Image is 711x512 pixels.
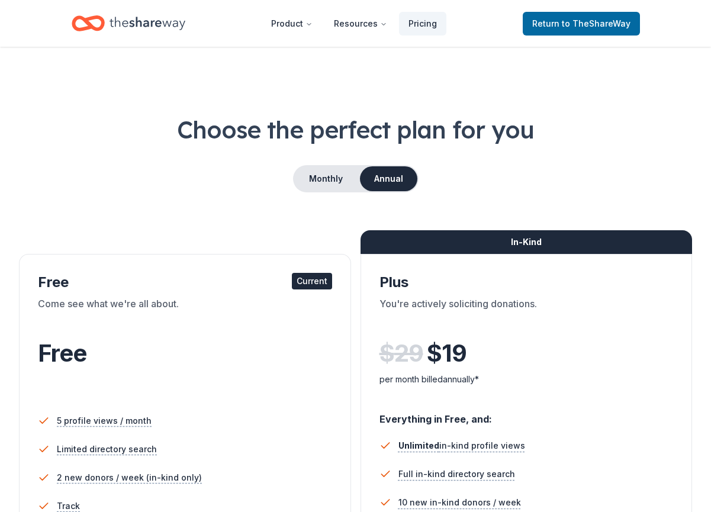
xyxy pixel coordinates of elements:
[324,12,397,36] button: Resources
[398,440,525,450] span: in-kind profile views
[532,17,630,31] span: Return
[294,166,358,191] button: Monthly
[399,12,446,36] a: Pricing
[292,273,332,289] div: Current
[398,467,515,481] span: Full in-kind directory search
[379,297,674,330] div: You're actively soliciting donations.
[360,166,417,191] button: Annual
[398,495,521,510] span: 10 new in-kind donors / week
[38,273,332,292] div: Free
[379,372,674,387] div: per month billed annually*
[38,297,332,330] div: Come see what we're all about.
[427,337,467,370] span: $ 19
[379,273,674,292] div: Plus
[562,18,630,28] span: to TheShareWay
[379,402,674,427] div: Everything in Free, and:
[38,339,86,368] span: Free
[57,442,157,456] span: Limited directory search
[398,440,439,450] span: Unlimited
[361,230,693,254] div: In-Kind
[19,113,692,146] h1: Choose the perfect plan for you
[72,9,185,37] a: Home
[262,9,446,37] nav: Main
[262,12,322,36] button: Product
[523,12,640,36] a: Returnto TheShareWay
[57,414,152,428] span: 5 profile views / month
[57,471,202,485] span: 2 new donors / week (in-kind only)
